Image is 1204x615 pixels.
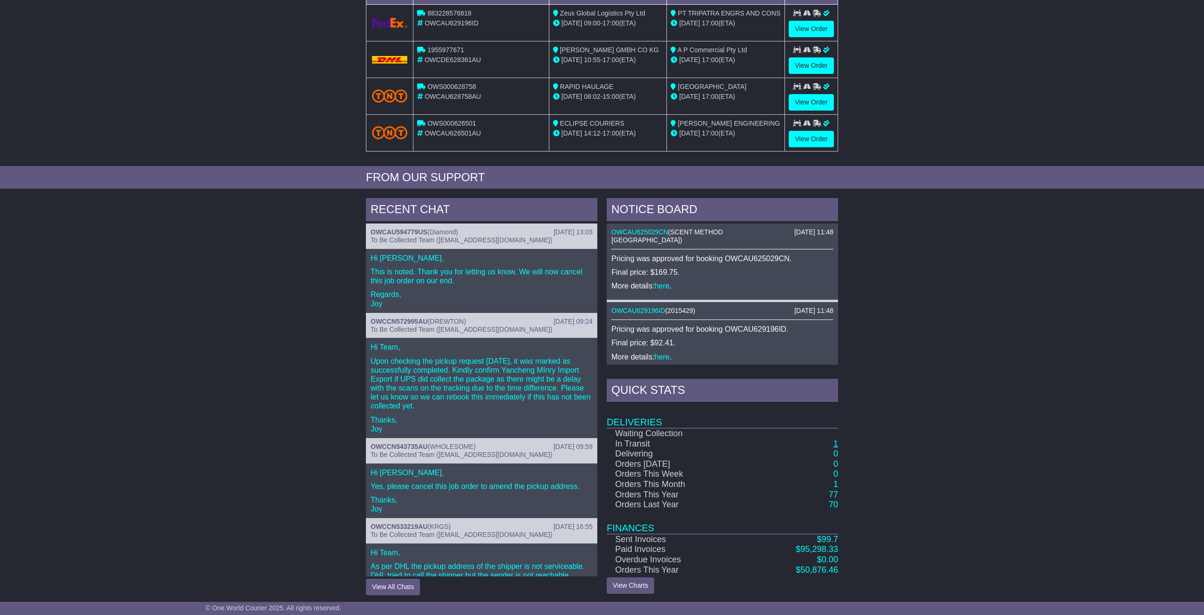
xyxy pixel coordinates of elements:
[366,198,597,224] div: RECENT CHAT
[794,228,833,236] div: [DATE] 11:48
[430,443,474,450] span: WHOLESOME
[206,604,341,612] span: © One World Courier 2025. All rights reserved.
[428,9,471,17] span: 883228576818
[371,357,593,411] p: Upon checking the pickup request [DATE], it was marked as successfully completed. Kindly confirm ...
[366,579,420,595] button: View All Chats
[371,415,593,433] p: Thanks, Joy
[607,428,747,439] td: Waiting Collection
[560,120,625,127] span: ECLIPSE COURIERS
[371,468,593,477] p: Hi [PERSON_NAME],
[429,228,456,236] span: Diamond
[702,129,718,137] span: 17:00
[671,55,781,65] div: (ETA)
[371,343,593,351] p: Hi Team,
[562,93,582,100] span: [DATE]
[702,93,718,100] span: 17:00
[607,379,838,404] div: Quick Stats
[607,555,747,565] td: Overdue Invoices
[371,228,428,236] a: OWCAU594779US
[430,523,449,530] span: KRGS
[372,56,407,64] img: DHL.png
[554,318,593,326] div: [DATE] 09:24
[425,93,481,100] span: OWCAU628758AU
[372,18,407,28] img: GetCarrierServiceLogo
[602,129,619,137] span: 17:00
[371,531,552,538] span: To Be Collected Team ([EMAIL_ADDRESS][DOMAIN_NAME])
[702,19,718,27] span: 17:00
[817,535,838,544] a: $99.7
[671,128,781,138] div: (ETA)
[602,93,619,100] span: 15:00
[366,171,838,184] div: FROM OUR SUPPORT
[829,490,838,499] a: 77
[800,544,838,554] span: 95,298.33
[833,479,838,489] a: 1
[671,18,781,28] div: (ETA)
[371,318,428,325] a: OWCCN572995AU
[671,92,781,102] div: (ETA)
[607,490,747,500] td: Orders This Year
[796,565,838,575] a: $50,876.46
[560,46,659,54] span: [PERSON_NAME] GMBH CO KG
[371,451,552,458] span: To Be Collected Team ([EMAIL_ADDRESS][DOMAIN_NAME])
[655,353,670,361] a: here
[678,46,747,54] span: A P Commercial Pty Ltd
[611,228,833,244] div: ( )
[560,9,645,17] span: Zeus Global Logistics Pty Ltd
[789,57,834,74] a: View Order
[425,129,481,137] span: OWCAU626501AU
[678,120,780,127] span: [PERSON_NAME] ENGINEERING
[679,56,700,64] span: [DATE]
[371,443,593,451] div: ( )
[607,500,747,510] td: Orders Last Year
[553,128,663,138] div: - (ETA)
[372,126,407,139] img: TNT_Domestic.png
[611,338,833,347] p: Final price: $92.41.
[678,9,780,17] span: PT TRIPATRA ENGRS AND CONS
[371,523,428,530] a: OWCCN533219AU
[829,500,838,509] a: 70
[371,482,593,491] p: Yes, please cancel this job order to amend the pickup address.
[611,325,833,334] p: Pricing was approved for booking OWCAU629196ID.
[371,443,428,450] a: OWCCN543735AU
[371,548,593,557] p: Hi Team,
[371,318,593,326] div: ( )
[425,56,481,64] span: OWCDE628361AU
[800,565,838,575] span: 50,876.46
[428,46,464,54] span: 1955977671
[679,19,700,27] span: [DATE]
[607,439,747,449] td: In Transit
[371,495,593,513] p: Thanks, Joy
[833,439,838,448] a: 1
[679,93,700,100] span: [DATE]
[822,535,838,544] span: 99.7
[430,318,464,325] span: DREWTON
[794,307,833,315] div: [DATE] 11:48
[371,562,593,580] p: As per DHL the pickup address of the shipper is not serviceable. DHL tried to call the shipper bu...
[817,555,838,564] a: $0.00
[584,19,601,27] span: 09:00
[425,19,478,27] span: OWCAU629196ID
[371,290,593,308] p: Regards, Joy
[371,236,552,244] span: To Be Collected Team ([EMAIL_ADDRESS][DOMAIN_NAME])
[554,443,593,451] div: [DATE] 09:59
[584,93,601,100] span: 08:02
[554,228,593,236] div: [DATE] 13:03
[607,198,838,224] div: NOTICE BOARD
[553,55,663,65] div: - (ETA)
[553,18,663,28] div: - (ETA)
[584,129,601,137] span: 14:12
[611,228,723,244] span: SCENT METHOD [GEOGRAPHIC_DATA]
[789,21,834,37] a: View Order
[611,352,833,361] p: More details: .
[562,56,582,64] span: [DATE]
[796,544,838,554] a: $95,298.33
[611,254,833,263] p: Pricing was approved for booking OWCAU625029CN.
[371,523,593,531] div: ( )
[371,254,593,263] p: Hi [PERSON_NAME],
[789,131,834,147] a: View Order
[789,94,834,111] a: View Order
[611,281,833,290] p: More details: .
[607,544,747,555] td: Paid Invoices
[611,307,833,315] div: ( )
